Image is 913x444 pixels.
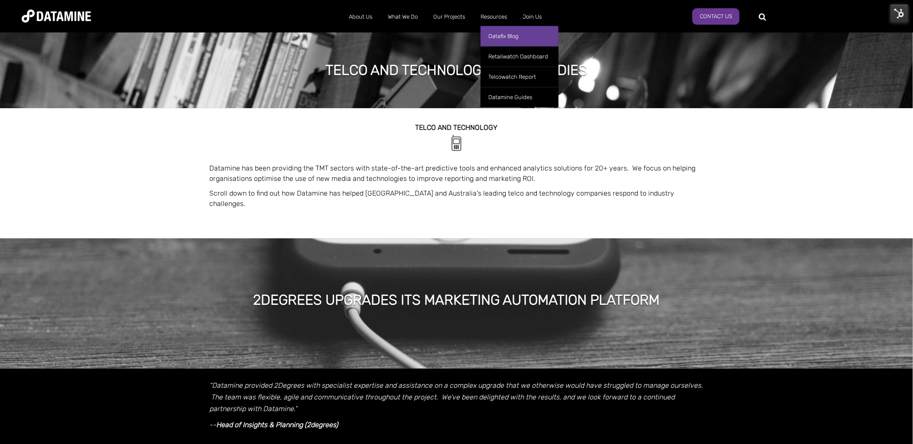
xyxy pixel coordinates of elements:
img: Datamine [22,10,91,23]
a: Datafix Blog [481,26,559,46]
a: Datamine Guides [481,87,559,107]
h2: TELCO and technology [210,124,704,132]
a: What We Do [380,6,426,28]
a: Join Us [515,6,549,28]
a: Resources [473,6,515,28]
a: Telcowatch Report [481,67,559,87]
h1: 2degrees upgrades its marketing automation platform [253,290,660,309]
p: Scroll down to find out how Datamine has helped [GEOGRAPHIC_DATA] and Australia's leading telco a... [210,188,704,209]
em: “Datamine provided 2Degrees with specialist expertise and assistance on a complex upgrade that we... [210,381,703,413]
a: Contact Us [692,8,740,25]
h1: Telco and Technology case studies [326,61,588,80]
a: Our Projects [426,6,473,28]
p: Datamine has been providing the TMT sectors with state-of-the-art predictive tools and enhanced a... [210,163,704,184]
strong: Head of Insights & Planning (2degrees) [217,421,338,429]
a: About Us [341,6,380,28]
a: Retailwatch Dashboard [481,46,559,67]
img: HubSpot Tools Menu Toggle [890,4,909,23]
em: -- [210,421,338,429]
img: Telecomms-1 [447,133,466,153]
